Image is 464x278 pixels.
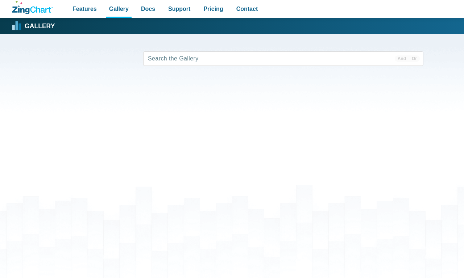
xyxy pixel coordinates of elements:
[141,4,155,14] span: Docs
[203,4,223,14] span: Pricing
[12,1,53,14] a: ZingChart Logo. Click to return to the homepage
[395,55,409,62] span: And
[12,21,55,31] a: Gallery
[168,4,190,14] span: Support
[72,4,97,14] span: Features
[236,4,258,14] span: Contact
[143,51,423,66] input: Search the Gallery
[409,55,420,62] span: Or
[109,4,129,14] span: Gallery
[25,23,55,30] strong: Gallery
